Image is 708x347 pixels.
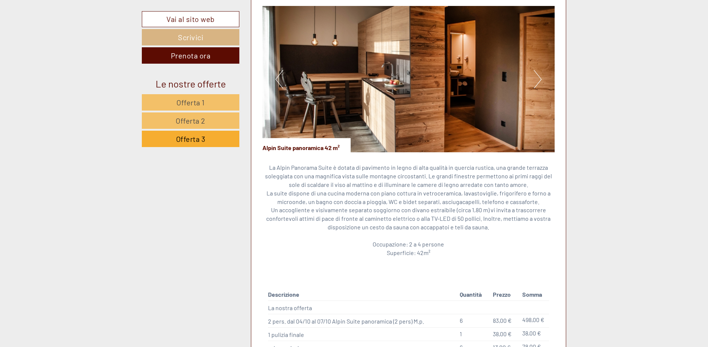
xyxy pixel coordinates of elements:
th: Somma [519,289,549,300]
span: Offerta 3 [176,134,205,143]
div: martedì [130,6,163,18]
span: 38,00 € [493,330,511,337]
td: La nostra offerta [268,301,457,314]
div: Buon giorno, come possiamo aiutarla? [6,20,114,43]
td: 1 pulizia finale [268,327,457,341]
small: 16:50 [11,36,110,41]
th: Descrizione [268,289,457,300]
span: Offerta 2 [176,116,205,125]
td: 6 [457,314,490,328]
a: Scrivici [142,29,239,45]
a: Prenota ora [142,47,239,64]
button: Previous [275,70,283,89]
a: Vai al sito web [142,11,239,27]
span: Offerta 1 [176,98,205,107]
img: image [262,6,555,152]
td: 1 [457,327,490,341]
th: Quantità [457,289,490,300]
div: Le nostre offerte [142,77,239,90]
button: Next [534,70,542,89]
td: 498,00 € [519,314,549,328]
div: Alpin Suite panoramica 42 m² [262,138,351,152]
td: 2 pers. dal 04/10 al 07/10 Alpin Suite panoramica (2 pers) M.p. [268,314,457,328]
button: Invia [253,193,293,209]
p: La Alpin Panorama Suite è dotata di pavimento in legno di alta qualità in quercia rustica, una gr... [262,163,555,257]
span: 83,00 € [493,317,511,324]
div: Appartements & Wellness [PERSON_NAME] [11,22,110,28]
td: 38,00 € [519,327,549,341]
th: Prezzo [490,289,520,300]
